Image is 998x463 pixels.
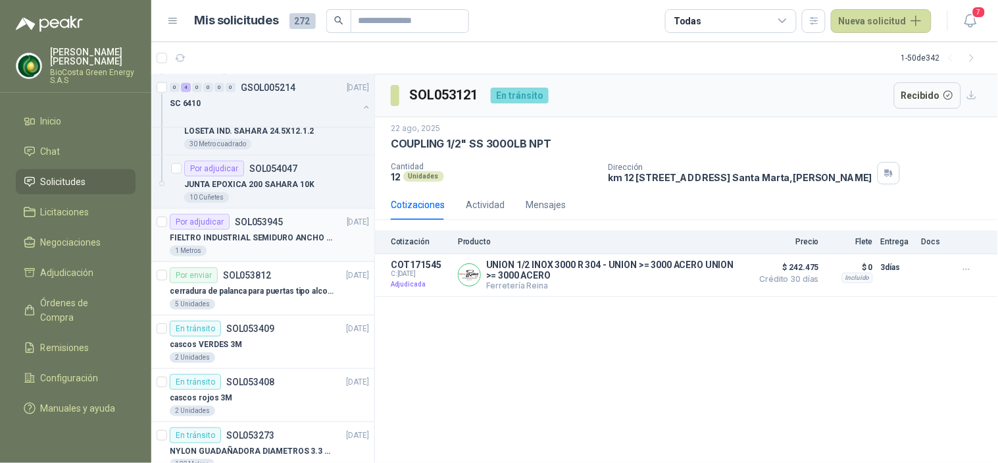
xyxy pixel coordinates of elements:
[41,144,61,159] span: Chat
[16,260,136,285] a: Adjudicación
[170,285,334,298] p: cerradura de palanca para puertas tipo alcoba marca yale
[195,11,279,30] h1: Mis solicitudes
[170,445,334,458] p: NYLON GUADAÑADORA DIAMETROS 3.3 mm
[170,339,242,351] p: cascos VERDES 3M
[609,163,872,172] p: Dirección
[151,102,374,155] a: Por adjudicarSOL054046LOSETA IND. SAHARA 24.5X12.1.230 Metro cuadrado
[894,82,962,109] button: Recibido
[16,366,136,391] a: Configuración
[334,16,343,25] span: search
[16,396,136,421] a: Manuales y ayuda
[466,198,505,212] div: Actividad
[16,16,83,32] img: Logo peakr
[347,82,369,94] p: [DATE]
[184,125,314,138] p: LOSETA IND. SAHARA 24.5X12.1.2
[170,321,221,337] div: En tránsito
[41,340,89,355] span: Remisiones
[170,352,215,363] div: 2 Unidades
[16,230,136,255] a: Negociaciones
[901,47,982,68] div: 1 - 50 de 342
[151,209,374,262] a: Por adjudicarSOL053945[DATE] FIELTRO INDUSTRIAL SEMIDURO ANCHO 25 MM1 Metros
[184,178,314,191] p: JUNTA EPOXICA 200 SAHARA 10K
[241,83,295,92] p: GSOL005214
[391,237,450,246] p: Cotización
[827,237,873,246] p: Flete
[391,137,551,151] p: COUPLING 1/2" SS 3000LB NPT
[391,123,440,135] p: 22 ago, 2025
[347,269,369,282] p: [DATE]
[226,83,236,92] div: 0
[41,265,94,280] span: Adjudicación
[41,296,123,325] span: Órdenes de Compra
[526,198,566,212] div: Mensajes
[391,171,401,182] p: 12
[347,323,369,335] p: [DATE]
[249,164,297,173] p: SOL054047
[410,85,480,105] h3: SOL053121
[41,235,101,250] span: Negociaciones
[16,335,136,360] a: Remisiones
[403,171,444,182] div: Unidades
[674,14,701,28] div: Todas
[459,264,480,286] img: Company Logo
[192,83,202,92] div: 0
[16,169,136,194] a: Solicitudes
[347,216,369,229] p: [DATE]
[170,392,232,404] p: cascos rojos 3M
[16,139,136,164] a: Chat
[827,259,873,275] p: $ 0
[151,369,374,422] a: En tránsitoSOL053408[DATE] cascos rojos 3M2 Unidades
[170,80,372,122] a: 0 4 0 0 0 0 GSOL005214[DATE] SC 6410
[391,162,598,171] p: Cantidad
[391,270,450,278] span: C: [DATE]
[184,192,229,203] div: 10 Cuñetes
[151,155,374,209] a: Por adjudicarSOL054047JUNTA EPOXICA 200 SAHARA 10K10 Cuñetes
[458,237,745,246] p: Producto
[151,315,374,369] a: En tránsitoSOL053409[DATE] cascos VERDES 3M2 Unidades
[391,278,450,291] p: Adjudicada
[170,232,334,244] p: FIELTRO INDUSTRIAL SEMIDURO ANCHO 25 MM
[170,97,201,110] p: SC 6410
[881,259,914,275] p: 3 días
[170,83,180,92] div: 0
[753,275,819,283] span: Crédito 30 días
[842,273,873,283] div: Incluido
[391,198,445,212] div: Cotizaciones
[170,267,218,283] div: Por enviar
[170,374,221,390] div: En tránsito
[181,83,191,92] div: 4
[16,200,136,225] a: Licitaciones
[226,324,274,333] p: SOL053409
[831,9,932,33] button: Nueva solicitud
[753,259,819,275] span: $ 242.475
[391,259,450,270] p: COT171545
[609,172,872,183] p: km 12 [STREET_ADDRESS] Santa Marta , [PERSON_NAME]
[226,431,274,440] p: SOL053273
[170,427,221,443] div: En tránsito
[972,6,986,18] span: 7
[151,262,374,315] a: Por enviarSOL053812[DATE] cerradura de palanca para puertas tipo alcoba marca yale5 Unidades
[170,299,215,310] div: 5 Unidades
[223,271,271,280] p: SOL053812
[922,237,948,246] p: Docs
[50,47,136,66] p: [PERSON_NAME] [PERSON_NAME]
[214,83,224,92] div: 0
[203,83,213,92] div: 0
[235,217,283,227] p: SOL053945
[170,214,230,230] div: Por adjudicar
[41,401,116,416] span: Manuales y ayuda
[347,429,369,442] p: [DATE]
[226,377,274,387] p: SOL053408
[50,68,136,84] p: BioCosta Green Energy S.A.S
[881,237,914,246] p: Entrega
[491,88,549,103] div: En tránsito
[41,205,89,219] span: Licitaciones
[959,9,982,33] button: 7
[486,259,745,281] p: UNION 1/2 INOX 3000 R 304 - UNION >= 3000 ACERO UNION >= 3000 ACERO
[16,290,136,330] a: Órdenes de Compra
[170,406,215,416] div: 2 Unidades
[41,114,62,128] span: Inicio
[16,53,41,78] img: Company Logo
[486,281,745,290] p: Ferretería Reina
[289,13,316,29] span: 272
